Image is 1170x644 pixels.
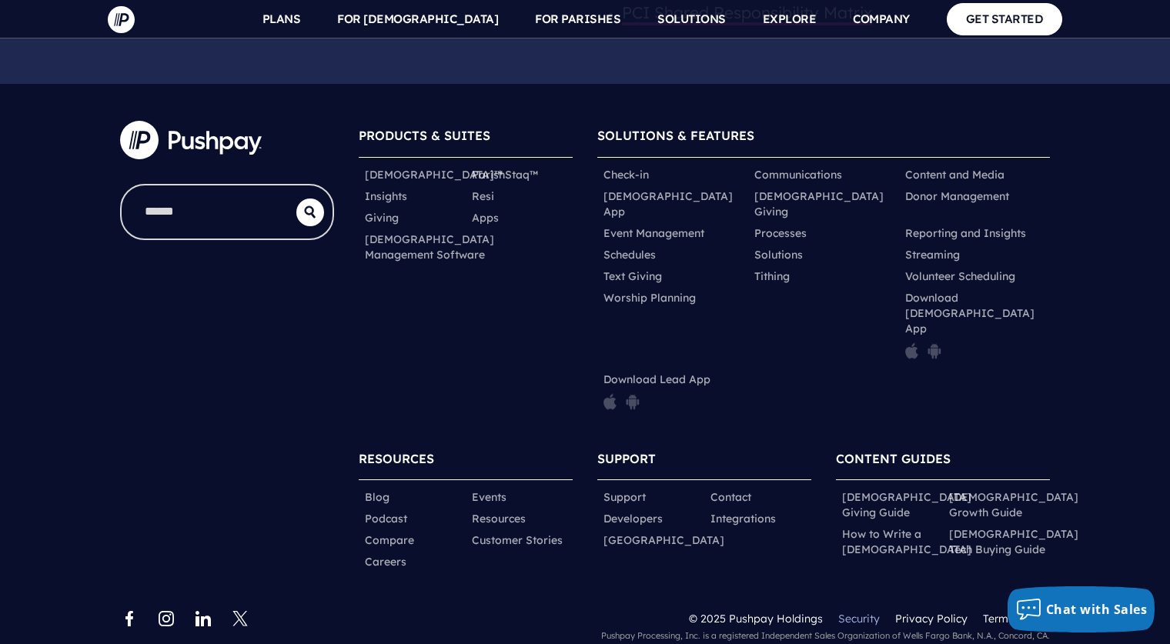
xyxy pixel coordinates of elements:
[365,167,503,182] a: [DEMOGRAPHIC_DATA]™
[905,342,918,359] img: pp_icon_appstore.png
[597,121,1050,157] h6: SOLUTIONS & FEATURES
[895,612,968,626] a: Privacy Policy
[603,290,696,305] a: Worship Planning
[359,444,573,480] h6: RESOURCES
[597,444,811,480] h6: SUPPORT
[905,247,960,262] a: Streaming
[603,489,646,505] a: Support
[928,342,941,359] img: pp_icon_gplay.png
[949,526,1078,557] a: [DEMOGRAPHIC_DATA] Tech Buying Guide
[472,489,506,505] a: Events
[842,526,971,557] a: How to Write a [DEMOGRAPHIC_DATA]
[603,393,617,410] img: pp_icon_appstore.png
[754,189,893,219] a: [DEMOGRAPHIC_DATA] Giving
[983,612,1050,626] a: Terms of Use
[365,189,407,204] a: Insights
[689,612,823,626] span: © 2025 Pushpay Holdings
[949,489,1078,520] a: [DEMOGRAPHIC_DATA] Growth Guide
[365,554,406,569] a: Careers
[603,532,724,548] a: [GEOGRAPHIC_DATA]
[838,612,880,626] a: Security
[754,247,803,262] a: Solutions
[603,511,663,526] a: Developers
[754,269,790,284] a: Tithing
[710,489,751,505] a: Contact
[597,369,748,419] li: Download Lead App
[754,167,842,182] a: Communications
[472,167,538,182] a: ParishStaq™
[836,444,1050,480] h6: CONTENT GUIDES
[472,210,499,225] a: Apps
[905,167,1005,182] a: Content and Media
[603,189,742,219] a: [DEMOGRAPHIC_DATA] App
[472,532,563,548] a: Customer Stories
[365,232,494,262] a: [DEMOGRAPHIC_DATA] Management Software
[365,489,389,505] a: Blog
[754,225,807,241] a: Processes
[947,3,1063,35] a: GET STARTED
[472,189,494,204] a: Resi
[365,210,399,225] a: Giving
[603,167,649,182] a: Check-in
[603,225,704,241] a: Event Management
[603,247,656,262] a: Schedules
[365,511,407,526] a: Podcast
[359,121,573,157] h6: PRODUCTS & SUITES
[905,189,1009,204] a: Donor Management
[365,532,414,548] a: Compare
[1008,586,1155,632] button: Chat with Sales
[626,393,640,410] img: pp_icon_gplay.png
[905,225,1026,241] a: Reporting and Insights
[710,511,776,526] a: Integrations
[899,287,1050,369] li: Download [DEMOGRAPHIC_DATA] App
[1046,601,1148,618] span: Chat with Sales
[905,269,1015,284] a: Volunteer Scheduling
[603,269,662,284] a: Text Giving
[472,511,526,526] a: Resources
[842,489,971,520] a: [DEMOGRAPHIC_DATA] Giving Guide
